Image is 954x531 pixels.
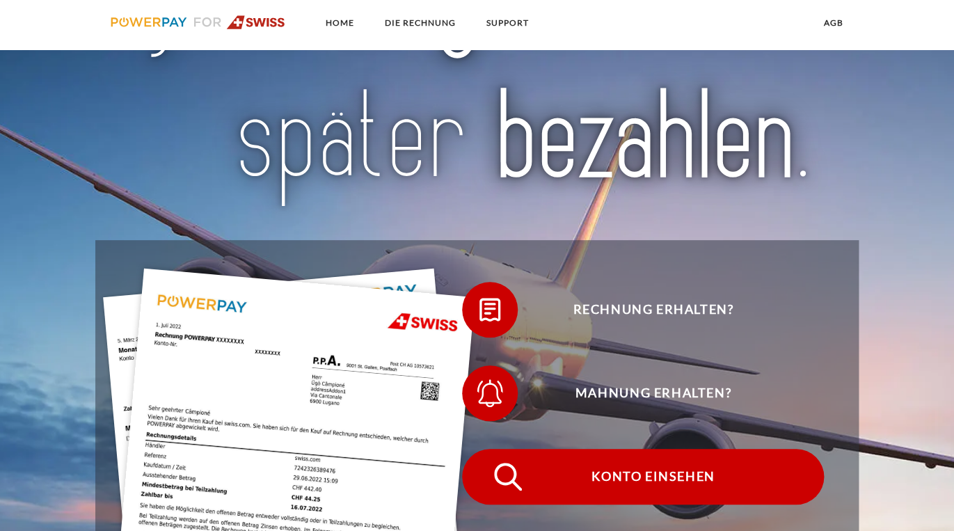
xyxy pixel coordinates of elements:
[314,10,366,35] a: Home
[373,10,468,35] a: DIE RECHNUNG
[462,282,824,338] button: Rechnung erhalten?
[812,10,855,35] a: agb
[472,292,507,327] img: qb_bill.svg
[482,282,823,338] span: Rechnung erhalten?
[482,449,823,505] span: Konto einsehen
[462,449,824,505] button: Konto einsehen
[491,459,525,494] img: qb_search.svg
[111,15,285,29] img: logo-swiss.svg
[472,376,507,411] img: qb_bell.svg
[475,10,541,35] a: SUPPORT
[482,365,823,421] span: Mahnung erhalten?
[462,365,824,421] button: Mahnung erhalten?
